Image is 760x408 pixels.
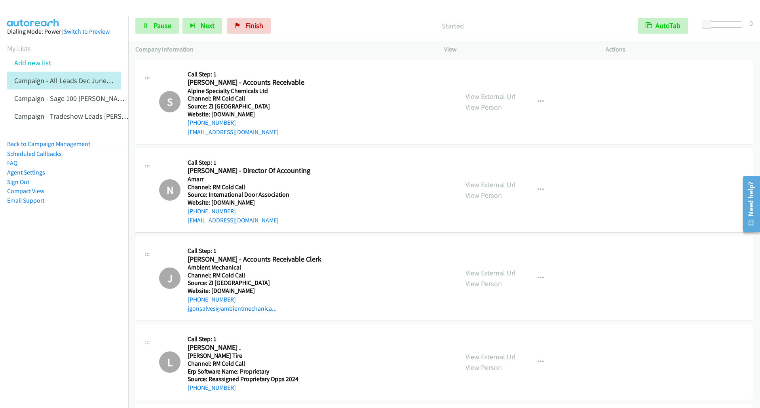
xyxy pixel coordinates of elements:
h5: Call Step: 1 [188,247,328,255]
a: Back to Campaign Management [7,140,90,148]
a: [EMAIL_ADDRESS][DOMAIN_NAME] [188,128,279,136]
p: Actions [606,45,753,54]
a: Switch to Preview [64,28,110,35]
a: Scheduled Callbacks [7,150,62,158]
a: View Person [465,363,502,372]
h1: J [159,268,180,289]
h5: [PERSON_NAME] Tire [188,352,328,360]
h5: Ambient Mechanical [188,264,328,271]
span: Finish [245,21,263,30]
h5: Call Step: 1 [188,159,328,167]
a: jgonsalves@ambientmechanica... [188,305,277,312]
a: View External Url [465,352,516,361]
a: Email Support [7,197,44,204]
a: View Person [465,191,502,200]
h5: Source: ZI [GEOGRAPHIC_DATA] [188,102,328,110]
a: Compact View [7,187,44,195]
div: Delay between calls (in seconds) [706,21,742,28]
p: View [444,45,591,54]
button: AutoTab [638,18,688,34]
a: Campaign - Sage 100 [PERSON_NAME] Cloned [14,94,151,103]
h5: Call Step: 1 [188,70,328,78]
a: Pause [135,18,179,34]
h5: Channel: RM Cold Call [188,183,328,191]
a: View External Url [465,180,516,189]
div: Dialing Mode: Power | [7,27,121,36]
a: Add new list [14,58,51,67]
h5: Channel: RM Cold Call [188,271,328,279]
a: Campaign - All Leads Dec June [PERSON_NAME] Cloned [14,76,181,85]
h2: [PERSON_NAME] - Accounts Receivable [188,78,328,87]
h2: [PERSON_NAME] - Accounts Receivable Clerk [188,255,328,264]
a: My Lists [7,44,31,53]
a: [PHONE_NUMBER] [188,384,236,391]
h5: Amarr [188,175,328,183]
h5: Website: [DOMAIN_NAME] [188,199,328,207]
h1: N [159,179,180,201]
h5: Call Step: 1 [188,335,328,343]
h5: Channel: RM Cold Call [188,360,328,368]
h5: Channel: RM Cold Call [188,95,328,102]
h5: Erp Software Name: Proprietary [188,368,328,376]
a: Campaign - Tradeshow Leads [PERSON_NAME] Cloned [14,112,177,121]
h5: Website: [DOMAIN_NAME] [188,110,328,118]
a: Agent Settings [7,169,45,176]
a: Finish [227,18,271,34]
h2: [PERSON_NAME] - Director Of Accounting [188,166,328,175]
a: [EMAIL_ADDRESS][DOMAIN_NAME] [188,216,279,224]
a: FAQ [7,159,17,167]
h1: S [159,91,180,112]
a: [PHONE_NUMBER] [188,207,236,215]
h5: Source: ZI [GEOGRAPHIC_DATA] [188,279,328,287]
h5: Alpine Specialty Chemicals Ltd [188,87,328,95]
span: Next [201,21,215,30]
a: Sign Out [7,178,29,186]
a: [PHONE_NUMBER] [188,296,236,303]
span: Pause [154,21,171,30]
h1: L [159,351,180,373]
iframe: Resource Center [737,173,760,235]
a: View External Url [465,92,516,101]
h5: Source: International Door Association [188,191,328,199]
a: View Person [465,102,502,112]
a: View Person [465,279,502,288]
p: Company Information [135,45,430,54]
div: 0 [749,18,753,28]
h5: Website: [DOMAIN_NAME] [188,287,328,295]
a: [PHONE_NUMBER] [188,119,236,126]
a: View External Url [465,268,516,277]
h2: [PERSON_NAME] . [188,343,328,352]
h5: Source: Reassigned Proprietary Opps 2024 [188,375,328,383]
button: Next [182,18,222,34]
p: Started [281,21,624,31]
